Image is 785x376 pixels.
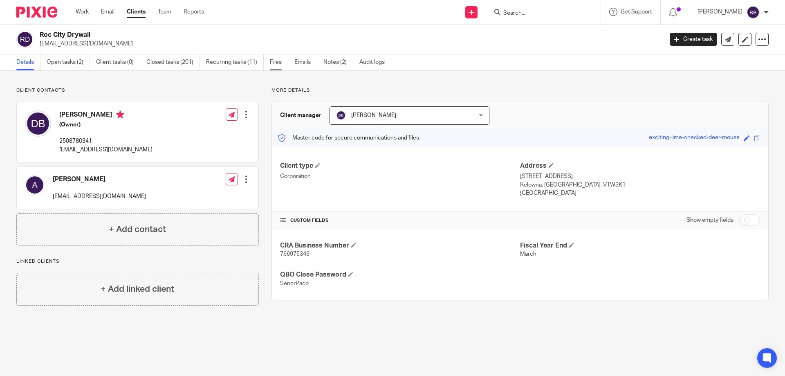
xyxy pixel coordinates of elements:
a: Email [101,8,114,16]
a: Files [270,54,288,70]
span: Get Support [621,9,652,15]
label: Show empty fields [686,216,733,224]
h4: CUSTOM FIELDS [280,217,520,224]
a: Notes (2) [323,54,353,70]
p: Master code for secure communications and files [278,134,419,142]
a: Recurring tasks (11) [206,54,264,70]
h3: Client manager [280,111,321,119]
a: Details [16,54,40,70]
h5: (Owner) [59,121,153,129]
span: SenorPaco [280,281,309,286]
img: svg%3E [336,110,346,120]
span: March [520,251,536,257]
p: 2508780341 [59,137,153,145]
h4: Client type [280,162,520,170]
h4: Fiscal Year End [520,241,760,250]
a: Reports [184,8,204,16]
p: [STREET_ADDRESS] [520,172,760,180]
a: Team [158,8,171,16]
h4: [PERSON_NAME] [53,175,146,184]
a: Audit logs [359,54,391,70]
p: Corporation [280,172,520,180]
h4: Address [520,162,760,170]
div: exciting-lime-checked-deer-mouse [649,133,740,143]
img: Pixie [16,7,57,18]
a: Client tasks (0) [96,54,140,70]
p: [EMAIL_ADDRESS][DOMAIN_NAME] [59,146,153,154]
h4: + Add contact [109,223,166,236]
img: svg%3E [25,110,51,137]
a: Clients [127,8,146,16]
p: [PERSON_NAME] [698,8,742,16]
input: Search [502,10,576,17]
h4: CRA Business Number [280,241,520,250]
p: [GEOGRAPHIC_DATA] [520,189,760,197]
a: Closed tasks (201) [146,54,200,70]
a: Open tasks (2) [47,54,90,70]
p: Kelowna, [GEOGRAPHIC_DATA], V1W3K1 [520,181,760,189]
img: svg%3E [16,31,34,48]
a: Work [76,8,89,16]
a: Emails [294,54,317,70]
span: [PERSON_NAME] [351,113,396,118]
h4: QBO Close Password [280,270,520,279]
a: Create task [670,33,717,46]
img: svg%3E [747,6,760,19]
h2: Roc City Drywall [40,31,534,39]
h4: + Add linked client [101,283,174,295]
i: Primary [116,110,124,119]
p: [EMAIL_ADDRESS][DOMAIN_NAME] [53,192,146,200]
h4: [PERSON_NAME] [59,110,153,121]
p: Linked clients [16,258,259,265]
p: Client contacts [16,87,259,94]
p: More details [271,87,769,94]
p: [EMAIL_ADDRESS][DOMAIN_NAME] [40,40,657,48]
img: svg%3E [25,175,45,195]
span: 766975346 [280,251,310,257]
